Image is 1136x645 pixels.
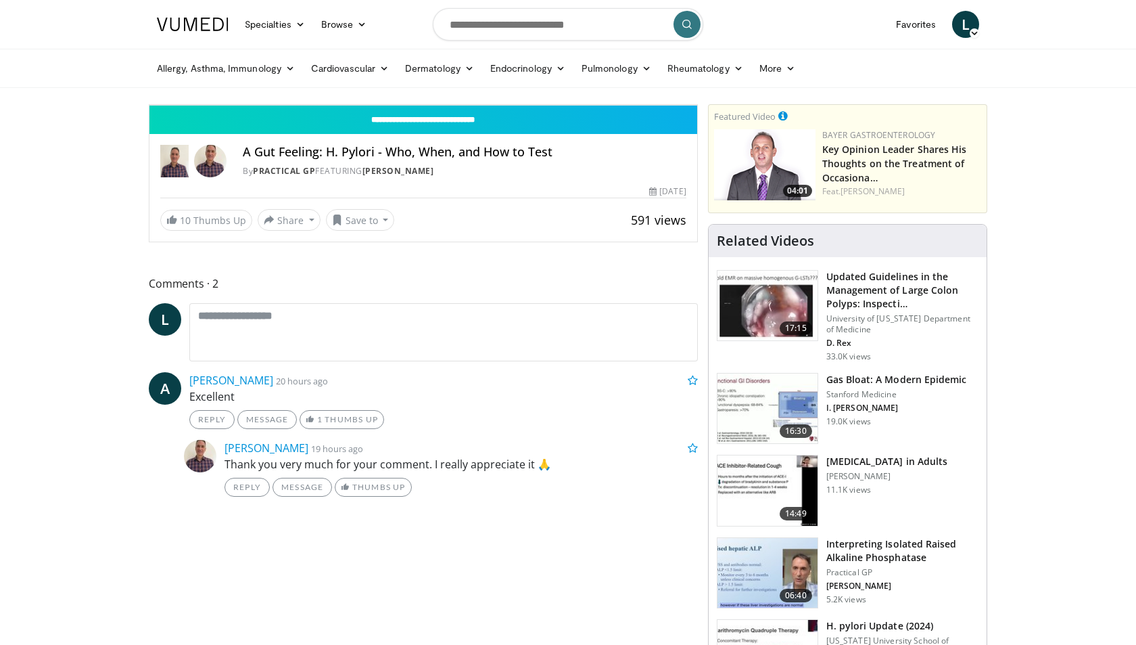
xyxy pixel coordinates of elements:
[826,594,866,605] p: 5.2K views
[180,214,191,227] span: 10
[826,270,978,311] h3: Updated Guidelines in the Management of Large Colon Polyps: Inspecti…
[780,589,812,602] span: 06:40
[311,443,363,455] small: 19 hours ago
[826,313,978,335] p: University of [US_STATE] Department of Medicine
[189,373,273,388] a: [PERSON_NAME]
[888,11,944,38] a: Favorites
[317,414,323,424] span: 1
[826,373,967,386] h3: Gas Bloat: A Modern Epidemic
[717,537,978,609] a: 06:40 Interpreting Isolated Raised Alkaline Phosphatase Practical GP [PERSON_NAME] 5.2K views
[717,374,818,444] img: 480ec31d-e3c1-475b-8289-0a0659db689a.150x105_q85_crop-smart_upscale.jpg
[273,478,332,497] a: Message
[822,185,981,198] div: Feat.
[335,478,411,497] a: Thumbs Up
[780,424,812,438] span: 16:30
[189,410,235,429] a: Reply
[482,55,573,82] a: Endocrinology
[397,55,482,82] a: Dermatology
[826,416,871,427] p: 19.0K views
[717,233,814,249] h4: Related Videos
[714,129,815,200] img: 9828b8df-38ad-4333-b93d-bb657251ca89.png.150x105_q85_crop-smart_upscale.png
[822,143,967,184] a: Key Opinion Leader Shares His Thoughts on the Treatment of Occasiona…
[149,303,181,336] a: L
[826,619,978,633] h3: H. pylori Update (2024)
[276,375,328,387] small: 20 hours ago
[149,372,181,405] a: A
[326,209,395,231] button: Save to
[717,373,978,445] a: 16:30 Gas Bloat: A Modern Epidemic Stanford Medicine I. [PERSON_NAME] 19.0K views
[149,55,303,82] a: Allergy, Asthma, Immunology
[184,440,216,472] img: Avatar
[573,55,659,82] a: Pulmonology
[300,410,384,429] a: 1 Thumbs Up
[717,271,818,341] img: dfcfcb0d-b871-4e1a-9f0c-9f64970f7dd8.150x105_q85_crop-smart_upscale.jpg
[826,485,871,495] p: 11.1K views
[224,456,698,472] p: Thank you very much for your comment. I really appreciate it 🙏
[826,351,871,362] p: 33.0K views
[237,410,297,429] a: Message
[649,185,686,198] div: [DATE]
[822,129,936,141] a: Bayer Gastroenterology
[751,55,803,82] a: More
[303,55,397,82] a: Cardiovascular
[433,8,703,41] input: Search topics, interventions
[717,455,978,527] a: 14:49 [MEDICAL_DATA] in Adults [PERSON_NAME] 11.1K views
[253,165,315,177] a: Practical GP
[826,567,978,578] p: Practical GP
[826,389,967,400] p: Stanford Medicine
[224,478,270,497] a: Reply
[224,441,308,455] a: [PERSON_NAME]
[841,185,905,197] a: [PERSON_NAME]
[826,537,978,564] h3: Interpreting Isolated Raised Alkaline Phosphatase
[362,165,434,177] a: [PERSON_NAME]
[189,388,698,405] p: Excellent
[157,18,229,31] img: VuMedi Logo
[149,275,698,292] span: Comments 2
[826,471,947,482] p: [PERSON_NAME]
[717,455,818,526] img: 11950cd4-d248-4755-8b98-ec337be04c84.150x105_q85_crop-smart_upscale.jpg
[243,145,686,160] h4: A Gut Feeling: H. Pylori - Who, When, and How to Test
[714,110,776,123] small: Featured Video
[826,338,978,349] p: D. Rex
[780,321,812,335] span: 17:15
[783,185,812,197] span: 04:01
[160,210,252,231] a: 10 Thumbs Up
[313,11,375,38] a: Browse
[826,581,978,592] p: [PERSON_NAME]
[826,403,967,414] p: I. [PERSON_NAME]
[952,11,979,38] a: L
[160,145,189,177] img: Practical GP
[826,455,947,468] h3: [MEDICAL_DATA] in Adults
[258,209,321,231] button: Share
[631,212,686,228] span: 591 views
[717,270,978,362] a: 17:15 Updated Guidelines in the Management of Large Colon Polyps: Inspecti… University of [US_STA...
[243,165,686,177] div: By FEATURING
[659,55,751,82] a: Rheumatology
[717,538,818,608] img: 6a4ee52d-0f16-480d-a1b4-8187386ea2ed.150x105_q85_crop-smart_upscale.jpg
[780,507,812,520] span: 14:49
[237,11,313,38] a: Specialties
[714,129,815,200] a: 04:01
[149,105,697,106] video-js: Video Player
[194,145,227,177] img: Avatar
